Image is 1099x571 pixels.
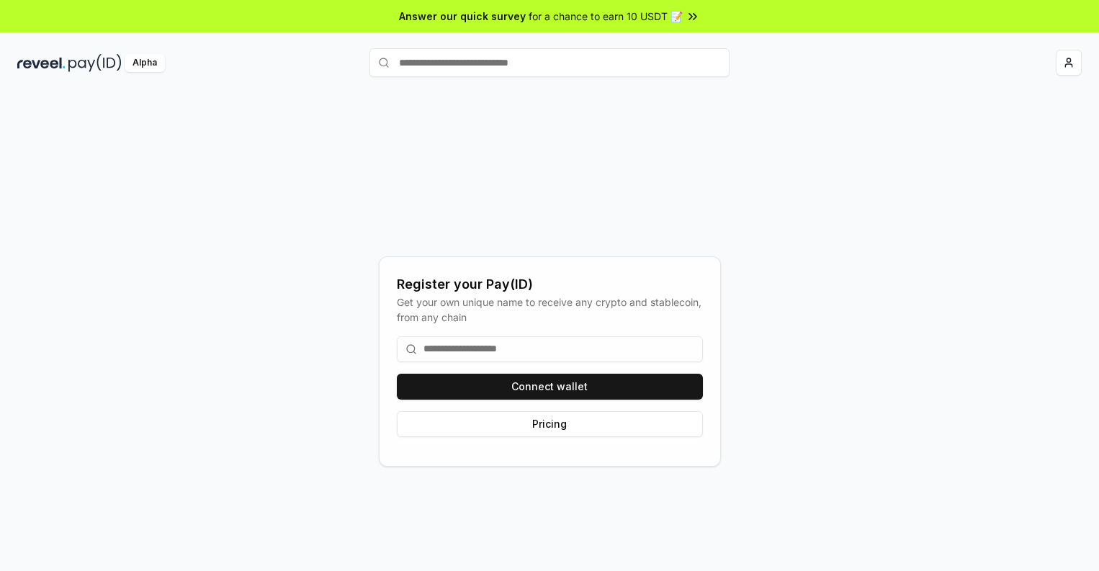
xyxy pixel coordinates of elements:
img: pay_id [68,54,122,72]
span: for a chance to earn 10 USDT 📝 [529,9,683,24]
div: Get your own unique name to receive any crypto and stablecoin, from any chain [397,295,703,325]
div: Alpha [125,54,165,72]
img: reveel_dark [17,54,66,72]
span: Answer our quick survey [399,9,526,24]
button: Connect wallet [397,374,703,400]
button: Pricing [397,411,703,437]
div: Register your Pay(ID) [397,274,703,295]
